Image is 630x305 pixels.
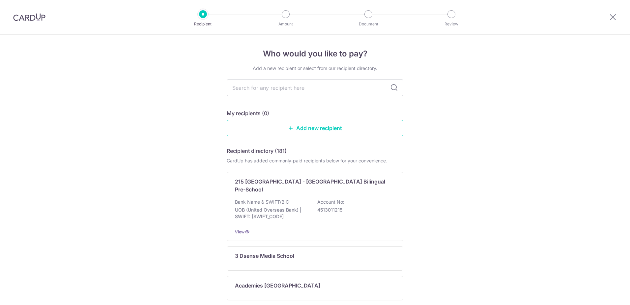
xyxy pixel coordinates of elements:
a: Add new recipient [227,120,403,136]
a: View [235,229,244,234]
p: Bank Name & SWIFT/BIC: [235,199,290,205]
p: UOB (United Overseas Bank) | SWIFT: [SWIFT_CODE] [235,207,309,220]
p: Amount [261,21,310,27]
h4: Who would you like to pay? [227,48,403,60]
p: Document [344,21,393,27]
input: Search for any recipient here [227,80,403,96]
h5: My recipients (0) [227,109,269,117]
iframe: Opens a widget where you can find more information [588,285,623,302]
div: Add a new recipient or select from our recipient directory. [227,65,403,72]
p: Academies [GEOGRAPHIC_DATA] [235,282,320,289]
p: 215 [GEOGRAPHIC_DATA] - [GEOGRAPHIC_DATA] Bilingual Pre-School [235,178,387,193]
div: CardUp has added commonly-paid recipients below for your convenience. [227,157,403,164]
img: CardUp [13,13,45,21]
h5: Recipient directory (181) [227,147,287,155]
p: 4513011215 [317,207,391,213]
p: Recipient [179,21,227,27]
p: Review [427,21,476,27]
p: Account No: [317,199,344,205]
p: 3 Dsense Media School [235,252,294,260]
